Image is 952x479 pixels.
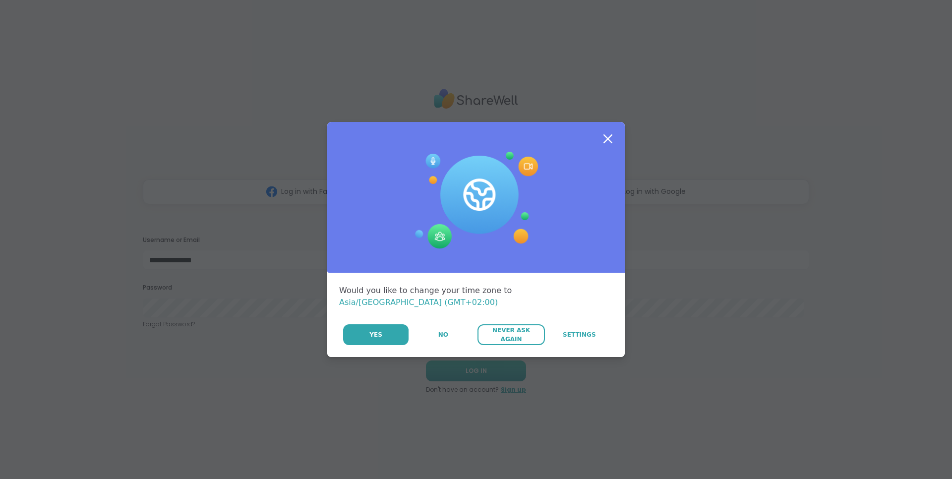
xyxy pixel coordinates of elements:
[410,324,476,345] button: No
[546,324,613,345] a: Settings
[438,330,448,339] span: No
[482,326,539,344] span: Never Ask Again
[563,330,596,339] span: Settings
[414,152,538,249] img: Session Experience
[343,324,409,345] button: Yes
[339,285,613,308] div: Would you like to change your time zone to
[477,324,544,345] button: Never Ask Again
[339,298,498,307] span: Asia/[GEOGRAPHIC_DATA] (GMT+02:00)
[369,330,382,339] span: Yes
